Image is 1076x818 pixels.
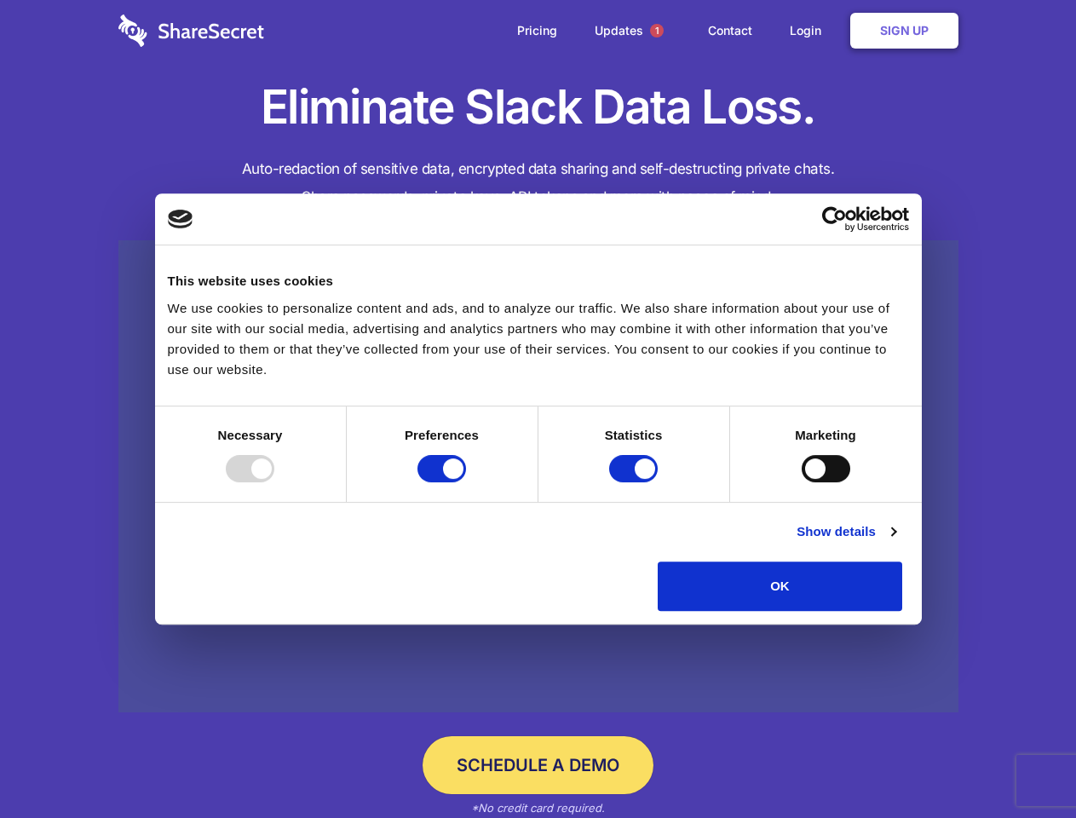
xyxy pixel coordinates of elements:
div: We use cookies to personalize content and ads, and to analyze our traffic. We also share informat... [168,298,909,380]
strong: Necessary [218,428,283,442]
h4: Auto-redaction of sensitive data, encrypted data sharing and self-destructing private chats. Shar... [118,155,958,211]
a: Usercentrics Cookiebot - opens in a new window [760,206,909,232]
a: Show details [797,521,895,542]
button: OK [658,562,902,611]
h1: Eliminate Slack Data Loss. [118,77,958,138]
a: Wistia video thumbnail [118,240,958,713]
strong: Preferences [405,428,479,442]
img: logo [168,210,193,228]
a: Contact [691,4,769,57]
a: Pricing [500,4,574,57]
a: Sign Up [850,13,958,49]
strong: Statistics [605,428,663,442]
a: Login [773,4,847,57]
a: Schedule a Demo [423,736,653,794]
em: *No credit card required. [471,801,605,815]
strong: Marketing [795,428,856,442]
div: This website uses cookies [168,271,909,291]
img: logo-wordmark-white-trans-d4663122ce5f474addd5e946df7df03e33cb6a1c49d2221995e7729f52c070b2.svg [118,14,264,47]
span: 1 [650,24,664,37]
